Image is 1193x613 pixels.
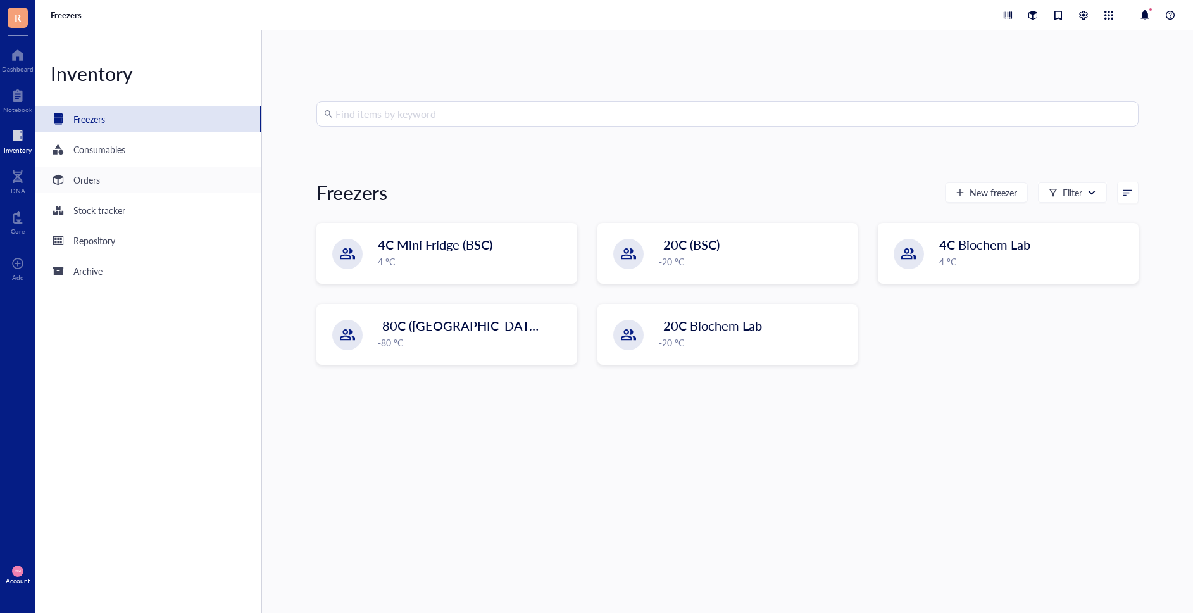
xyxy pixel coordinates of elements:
div: Notebook [3,106,32,113]
span: -20C Biochem Lab [659,317,762,334]
div: Freezers [73,112,105,126]
div: -20 °C [659,255,850,269]
a: Freezers [51,9,84,21]
a: Notebook [3,85,32,113]
span: New freezer [970,187,1017,198]
div: Core [11,227,25,235]
div: Freezers [316,180,387,205]
div: Account [6,577,30,585]
span: R [15,9,21,25]
a: Consumables [35,137,261,162]
button: New freezer [945,182,1028,203]
div: Consumables [73,142,125,156]
span: 4C Biochem Lab [939,236,1030,253]
a: Dashboard [2,45,34,73]
div: Orders [73,173,100,187]
a: DNA [11,167,25,194]
div: -80 °C [378,336,569,350]
div: Archive [73,264,103,278]
span: 4C Mini Fridge (BSC) [378,236,492,253]
div: 4 °C [378,255,569,269]
div: Add [12,274,24,281]
div: Filter [1063,186,1082,199]
div: Inventory [4,146,32,154]
a: Archive [35,258,261,284]
div: Inventory [35,61,261,86]
span: MM [15,569,20,573]
div: Dashboard [2,65,34,73]
div: DNA [11,187,25,194]
a: Freezers [35,106,261,132]
span: -20C (BSC) [659,236,720,253]
a: Repository [35,228,261,253]
span: -80C ([GEOGRAPHIC_DATA]) [378,317,545,334]
a: Core [11,207,25,235]
a: Inventory [4,126,32,154]
div: 4 °C [939,255,1130,269]
div: Stock tracker [73,203,125,217]
div: Repository [73,234,115,248]
a: Stock tracker [35,198,261,223]
a: Orders [35,167,261,193]
div: -20 °C [659,336,850,350]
